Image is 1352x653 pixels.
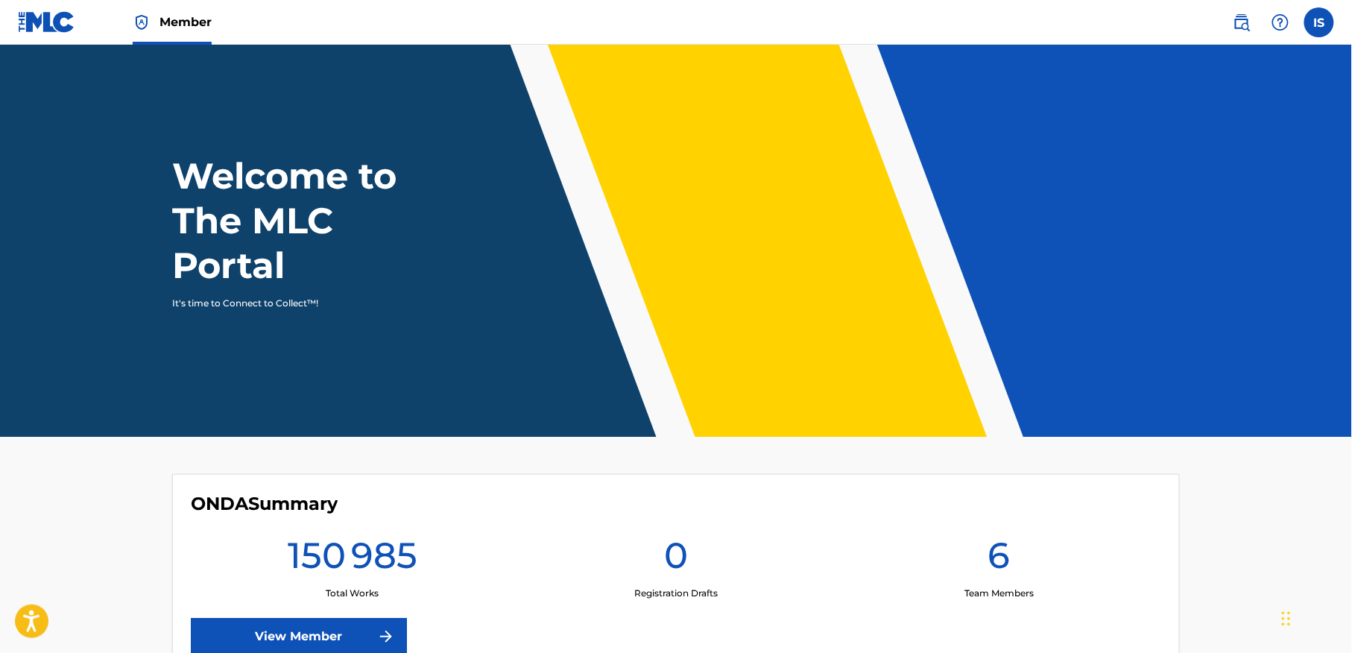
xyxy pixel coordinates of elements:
[1272,13,1289,31] img: help
[964,587,1034,600] p: Team Members
[133,13,151,31] img: Top Rightsholder
[172,154,451,288] h1: Welcome to The MLC Portal
[1304,7,1334,37] div: User Menu
[634,587,718,600] p: Registration Drafts
[1277,581,1352,653] iframe: Chat Widget
[288,533,417,587] h1: 150 985
[1266,7,1295,37] div: Help
[172,297,431,310] p: It's time to Connect to Collect™!
[377,628,395,646] img: f7272a7cc735f4ea7f67.svg
[1227,7,1257,37] a: Public Search
[988,533,1011,587] h1: 6
[1277,581,1352,653] div: Widget de chat
[159,13,212,31] span: Member
[18,11,75,33] img: MLC Logo
[191,493,338,515] h4: ONDA
[1282,596,1291,641] div: Glisser
[664,533,688,587] h1: 0
[326,587,379,600] p: Total Works
[1233,13,1251,31] img: search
